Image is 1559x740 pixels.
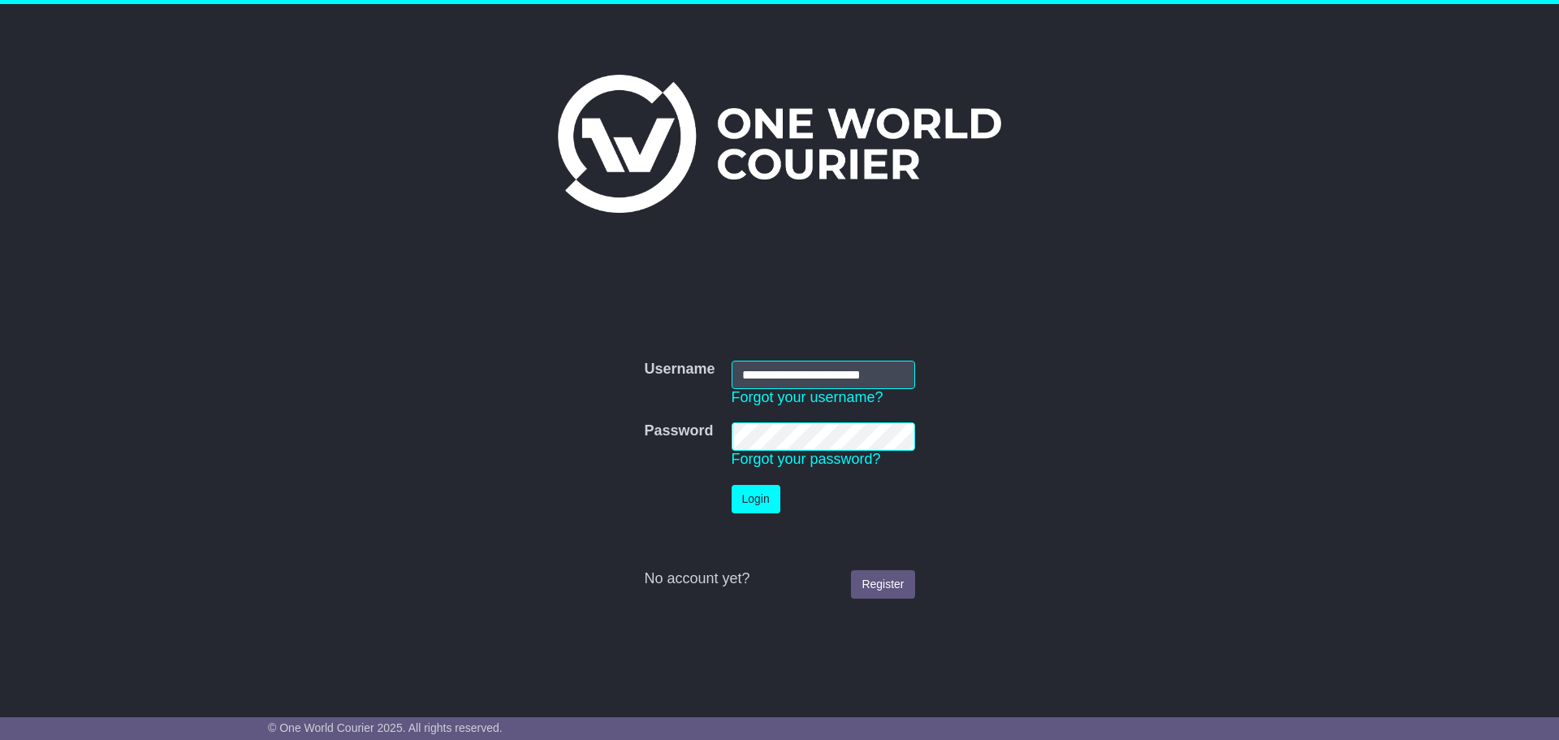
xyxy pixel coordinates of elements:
a: Forgot your password? [732,451,881,467]
a: Register [851,570,914,599]
label: Username [644,361,715,379]
img: One World [558,75,1001,213]
button: Login [732,485,780,513]
span: © One World Courier 2025. All rights reserved. [268,721,503,734]
a: Forgot your username? [732,389,883,405]
div: No account yet? [644,570,914,588]
label: Password [644,422,713,440]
